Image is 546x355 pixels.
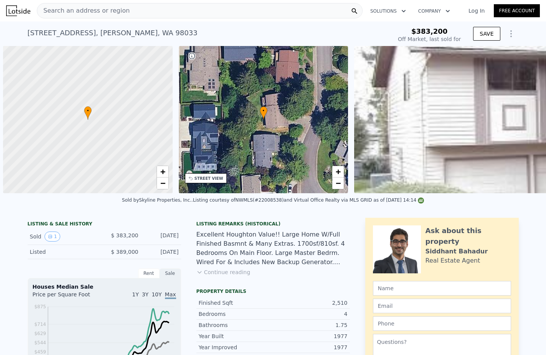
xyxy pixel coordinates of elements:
[111,232,138,238] span: $ 383,200
[84,107,92,114] span: •
[157,166,168,177] a: Zoom in
[273,321,348,329] div: 1.75
[459,7,494,15] a: Log In
[196,288,350,294] div: Property details
[195,176,223,181] div: STREET VIEW
[34,304,46,309] tspan: $875
[373,316,511,331] input: Phone
[30,232,98,242] div: Sold
[196,268,251,276] button: Continue reading
[122,197,193,203] div: Sold by Skyline Properties, Inc. .
[336,167,341,176] span: +
[418,197,424,204] img: NWMLS Logo
[199,343,273,351] div: Year Improved
[260,107,267,114] span: •
[426,247,488,256] div: Siddhant Bahadur
[28,28,198,38] div: [STREET_ADDRESS] , [PERSON_NAME] , WA 98033
[34,340,46,345] tspan: $544
[332,166,344,177] a: Zoom in
[336,178,341,188] span: −
[273,343,348,351] div: 1977
[426,256,480,265] div: Real Estate Agent
[138,268,160,278] div: Rent
[160,268,181,278] div: Sale
[145,232,179,242] div: [DATE]
[364,4,412,18] button: Solutions
[199,332,273,340] div: Year Built
[260,106,267,120] div: •
[373,281,511,296] input: Name
[273,310,348,318] div: 4
[426,225,511,247] div: Ask about this property
[373,299,511,313] input: Email
[494,4,540,17] a: Free Account
[411,27,448,35] span: $383,200
[45,232,61,242] button: View historical data
[160,167,165,176] span: +
[111,249,138,255] span: $ 389,000
[196,221,350,227] div: Listing Remarks (Historical)
[165,291,176,299] span: Max
[145,248,179,256] div: [DATE]
[473,27,500,41] button: SAVE
[193,197,424,203] div: Listing courtesy of NWMLS (#22008538) and Virtual Office Realty via MLS GRID as of [DATE] 14:14
[273,332,348,340] div: 1977
[28,221,181,228] div: LISTING & SALE HISTORY
[37,6,130,15] span: Search an address or region
[34,331,46,336] tspan: $629
[152,291,162,297] span: 10Y
[142,291,148,297] span: 3Y
[84,106,92,120] div: •
[132,291,139,297] span: 1Y
[30,248,98,256] div: Listed
[199,299,273,307] div: Finished Sqft
[160,178,165,188] span: −
[6,5,30,16] img: Lotside
[332,177,344,189] a: Zoom out
[273,299,348,307] div: 2,510
[199,321,273,329] div: Bathrooms
[33,283,176,291] div: Houses Median Sale
[34,349,46,355] tspan: $459
[412,4,456,18] button: Company
[398,35,461,43] div: Off Market, last sold for
[199,310,273,318] div: Bedrooms
[157,177,168,189] a: Zoom out
[503,26,519,41] button: Show Options
[196,230,350,267] div: Excellent Houghton Value!! Large Home W/Full Finished Basmnt & Many Extras. 1700sf/810sf. 4 Bedro...
[34,322,46,327] tspan: $714
[33,291,104,303] div: Price per Square Foot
